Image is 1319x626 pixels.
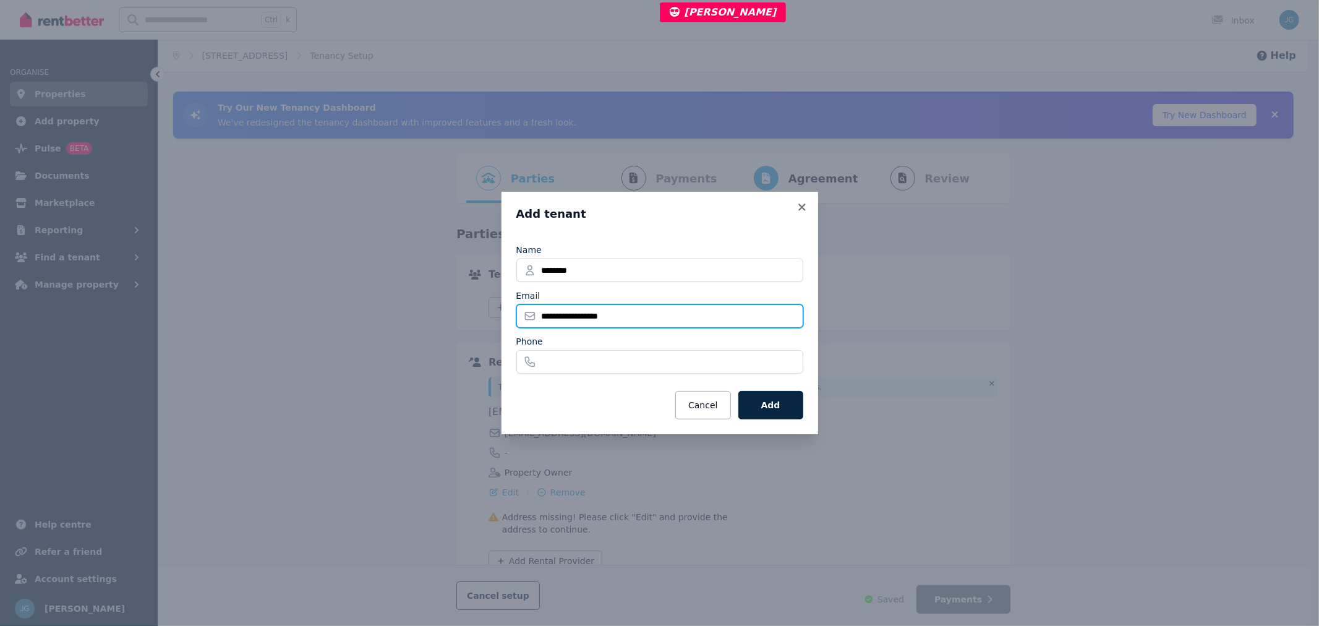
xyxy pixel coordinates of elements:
button: Cancel [675,391,730,419]
h3: Add tenant [516,207,803,221]
label: Name [516,244,542,256]
label: Phone [516,335,543,348]
button: Add [738,391,803,419]
label: Email [516,289,540,302]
